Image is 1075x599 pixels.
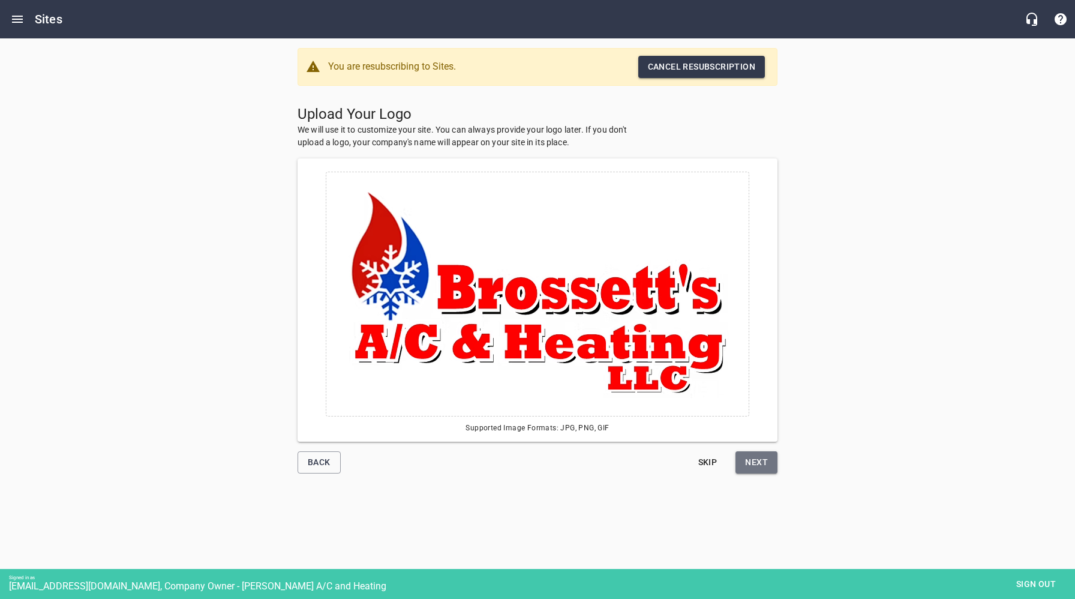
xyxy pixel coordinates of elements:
[9,575,1075,580] div: Signed in as
[308,455,331,470] span: Back
[298,451,341,474] button: Back
[1046,5,1075,34] button: Support Portal
[344,190,731,398] img: 7460-Brossett%27s%20A_C%20%26%20Heating.png
[688,451,726,474] button: Skip
[1017,5,1046,34] button: Live Chat
[1011,577,1061,592] span: Sign out
[298,124,655,149] p: We will use it to customize your site. You can always provide your logo later. If you don't uploa...
[638,56,765,78] button: Cancel resubscription
[3,5,32,34] button: Open drawer
[305,423,770,435] span: Supported Image Formats: JPG, PNG, GIF
[1006,573,1066,595] button: Sign out
[9,580,1075,592] div: [EMAIL_ADDRESS][DOMAIN_NAME], Company Owner - [PERSON_NAME] A/C and Heating
[648,59,755,74] span: Cancel resubscription
[745,455,768,470] span: Next
[328,56,521,78] div: You are resubscribing to Sites.
[298,105,655,124] h5: Upload Your Logo
[693,455,722,470] span: Skip
[735,451,777,474] button: Next
[35,10,62,29] h6: Sites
